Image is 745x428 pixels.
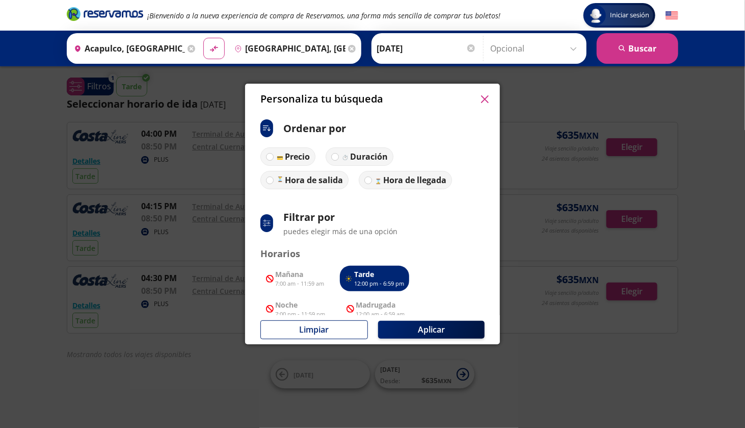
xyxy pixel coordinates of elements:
[490,36,581,61] input: Opcional
[383,174,446,186] p: Hora de llegada
[597,33,678,64] button: Buscar
[260,320,368,339] button: Limpiar
[275,299,325,310] p: Noche
[350,150,388,163] p: Duración
[377,36,476,61] input: Elegir Fecha
[260,266,330,291] button: Mañana7:00 am - 11:59 am
[356,299,405,310] p: Madrugada
[275,269,324,280] p: Mañana
[283,226,397,237] p: puedes elegir más de una opción
[67,6,143,24] a: Brand Logo
[70,36,185,61] input: Buscar Origen
[378,321,485,339] button: Aplicar
[340,266,409,291] button: Tarde12:00 pm - 6:59 pm
[606,10,653,20] span: Iniciar sesión
[260,91,383,107] p: Personaliza tu búsqueda
[147,11,500,20] em: ¡Bienvenido a la nueva experiencia de compra de Reservamos, una forma más sencilla de comprar tus...
[67,6,143,21] i: Brand Logo
[230,36,345,61] input: Buscar Destino
[354,280,404,288] p: 12:00 pm - 6:59 pm
[275,310,325,319] p: 7:00 pm - 11:59 pm
[285,174,343,186] p: Hora de salida
[283,210,397,225] p: Filtrar por
[354,269,404,280] p: Tarde
[275,280,324,288] p: 7:00 am - 11:59 am
[260,247,485,261] p: Horarios
[341,296,410,322] button: Madrugada12:00 am - 6:59 am
[285,150,310,163] p: Precio
[666,9,678,22] button: English
[260,296,331,322] button: Noche7:00 pm - 11:59 pm
[283,121,346,136] p: Ordenar por
[356,310,405,319] p: 12:00 am - 6:59 am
